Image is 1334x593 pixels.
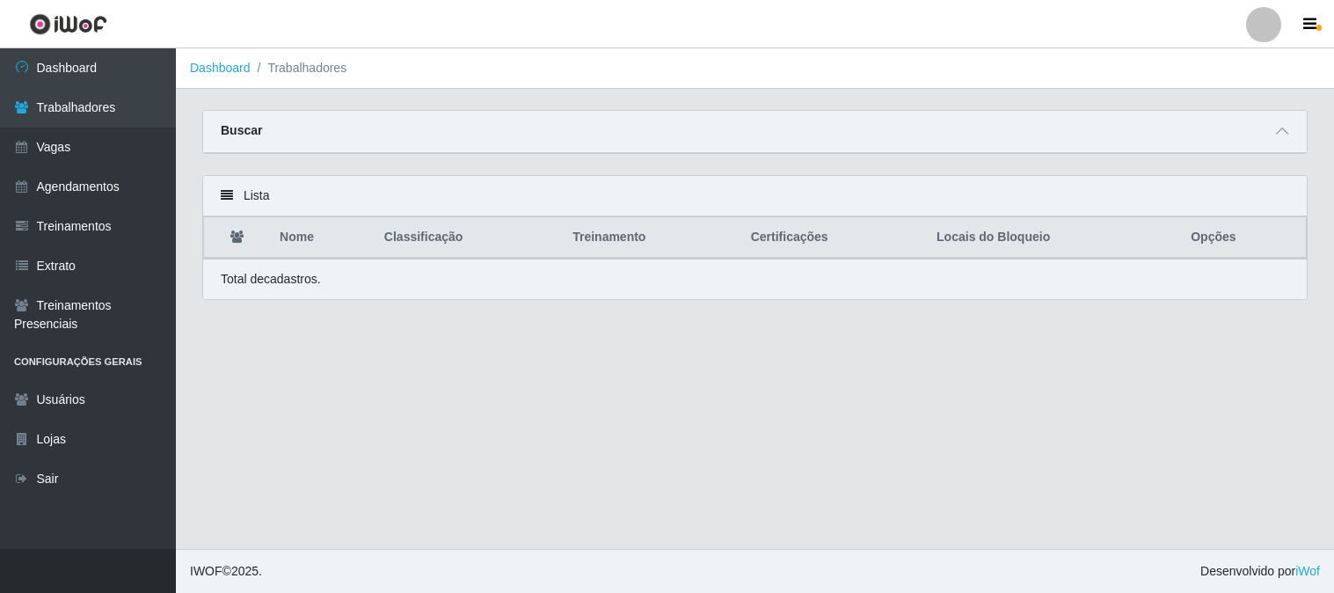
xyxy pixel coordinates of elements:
[740,217,926,259] th: Certificações
[190,564,222,578] span: IWOF
[1200,562,1320,581] span: Desenvolvido por
[221,270,321,289] p: Total de cadastros.
[176,48,1334,89] nav: breadcrumb
[203,176,1307,216] div: Lista
[269,217,374,259] th: Nome
[926,217,1180,259] th: Locais do Bloqueio
[190,562,262,581] span: © 2025 .
[374,217,562,259] th: Classificação
[190,61,251,75] a: Dashboard
[1295,564,1320,578] a: iWof
[1180,217,1306,259] th: Opções
[29,13,107,35] img: CoreUI Logo
[221,123,262,137] strong: Buscar
[562,217,740,259] th: Treinamento
[251,59,347,77] li: Trabalhadores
